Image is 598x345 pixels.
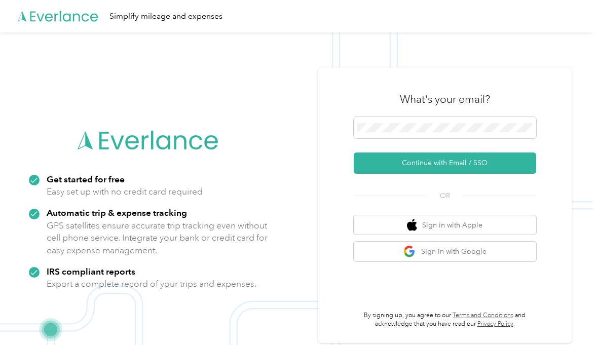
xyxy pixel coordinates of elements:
span: OR [427,190,463,201]
p: Easy set up with no credit card required [47,185,203,198]
a: Privacy Policy [477,320,513,328]
p: GPS satellites ensure accurate trip tracking even without cell phone service. Integrate your bank... [47,219,268,257]
p: Export a complete record of your trips and expenses. [47,278,256,290]
img: apple logo [407,219,417,232]
a: Terms and Conditions [453,312,513,319]
strong: IRS compliant reports [47,266,135,277]
strong: Automatic trip & expense tracking [47,207,187,218]
button: apple logoSign in with Apple [354,215,536,235]
div: Simplify mileage and expenses [109,10,222,23]
strong: Get started for free [47,174,125,184]
button: Continue with Email / SSO [354,152,536,174]
h3: What's your email? [400,92,490,106]
button: google logoSign in with Google [354,242,536,261]
img: google logo [403,245,416,258]
p: By signing up, you agree to our and acknowledge that you have read our . [354,311,536,329]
